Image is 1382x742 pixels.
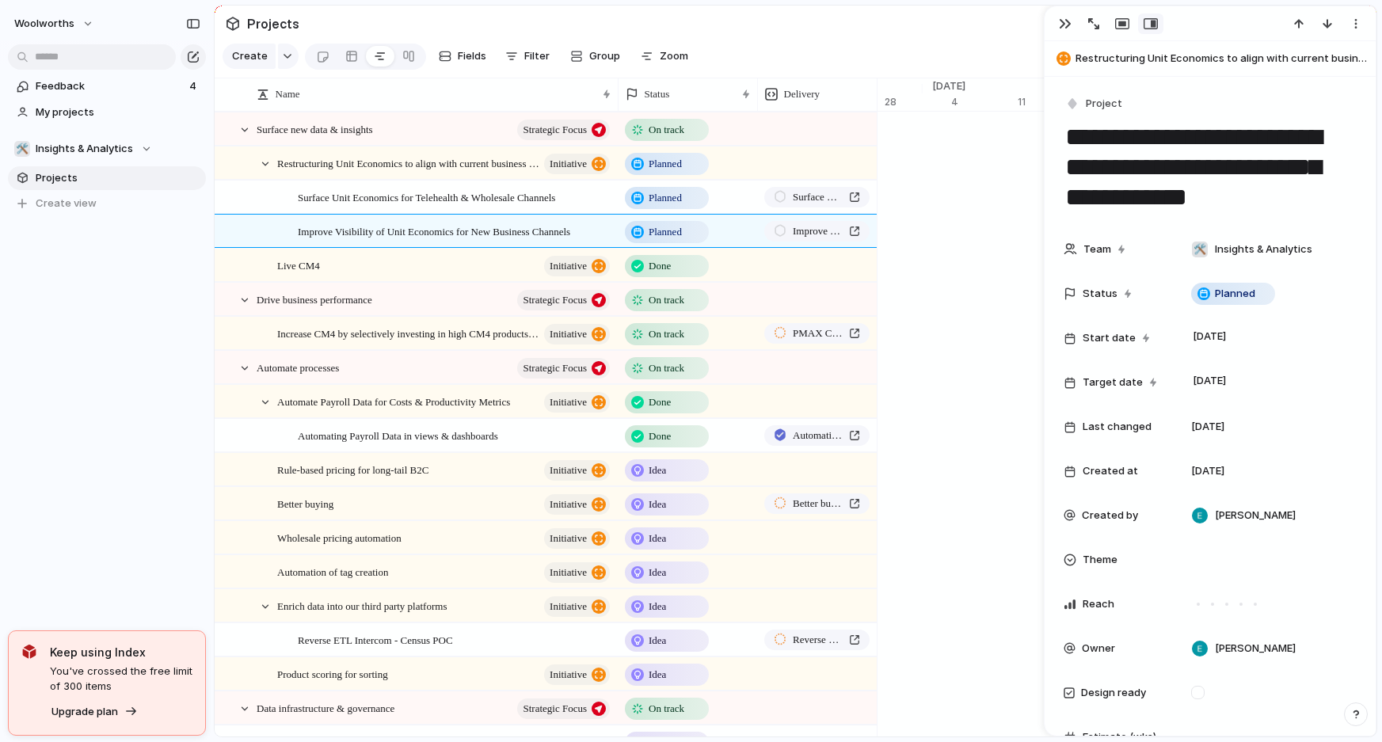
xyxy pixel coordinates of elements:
[1083,552,1117,568] span: Theme
[523,698,587,720] span: Strategic Focus
[8,101,206,124] a: My projects
[649,326,684,342] span: On track
[764,425,870,446] a: Automating Payroll Data in views & dashboards
[7,11,102,36] button: woolworths
[544,664,610,685] button: initiative
[544,460,610,481] button: initiative
[550,561,587,584] span: initiative
[1082,508,1138,523] span: Created by
[1083,419,1152,435] span: Last changed
[8,192,206,215] button: Create view
[277,664,388,683] span: Product scoring for sorting
[550,391,587,413] span: initiative
[544,494,610,515] button: initiative
[523,357,587,379] span: Strategic Focus
[36,141,133,157] span: Insights & Analytics
[1083,330,1136,346] span: Start date
[277,256,320,274] span: Live CM4
[223,44,276,69] button: Create
[649,667,666,683] span: Idea
[550,323,587,345] span: initiative
[544,256,610,276] button: initiative
[764,221,870,242] a: Improve Visibility of Unit Economics for New Business Channels
[1189,327,1231,346] span: [DATE]
[244,10,303,38] span: Projects
[257,698,394,717] span: Data infrastructure & governance
[1191,419,1224,435] span: [DATE]
[544,392,610,413] button: initiative
[793,223,843,239] span: Improve Visibility of Unit Economics for New Business Channels
[1215,641,1296,656] span: [PERSON_NAME]
[562,44,628,69] button: Group
[1082,641,1115,656] span: Owner
[298,188,555,206] span: Surface Unit Economics for Telehealth & Wholesale Channels
[51,704,118,720] span: Upgrade plan
[550,459,587,481] span: initiative
[458,48,486,64] span: Fields
[257,120,373,138] span: Surface new data & insights
[277,324,539,342] span: Increase CM4 by selectively investing in high CM4 products + Co-op
[649,497,666,512] span: Idea
[517,290,610,310] button: Strategic Focus
[660,48,688,64] span: Zoom
[1215,286,1255,302] span: Planned
[189,78,200,94] span: 4
[277,528,402,546] span: Wholesale pricing automation
[1192,242,1208,257] div: 🛠️
[951,95,1018,109] div: 4
[36,78,185,94] span: Feedback
[1191,463,1224,479] span: [DATE]
[764,493,870,514] a: Better buying enhancements
[589,48,620,64] span: Group
[764,630,870,650] a: Reverse ETL Intercom - Census POC
[923,78,975,94] span: [DATE]
[298,426,498,444] span: Automating Payroll Data in views & dashboards
[885,95,923,109] div: 28
[550,527,587,550] span: initiative
[634,44,695,69] button: Zoom
[1083,242,1111,257] span: Team
[649,360,684,376] span: On track
[36,196,97,211] span: Create view
[793,325,843,341] span: PMAX CM4 Scores
[1083,596,1114,612] span: Reach
[649,701,684,717] span: On track
[277,154,539,172] span: Restructuring Unit Economics to align with current business model
[8,74,206,98] a: Feedback4
[14,16,74,32] span: woolworths
[298,630,453,649] span: Reverse ETL Intercom - Census POC
[649,428,671,444] span: Done
[1086,96,1122,112] span: Project
[1076,51,1369,67] span: Restructuring Unit Economics to align with current business model
[232,48,268,64] span: Create
[764,187,870,207] a: Surface Unit Economics for Telehealth & Wholesale Channels
[1215,508,1296,523] span: [PERSON_NAME]
[1189,371,1231,390] span: [DATE]
[50,644,192,660] span: Keep using Index
[1081,685,1146,701] span: Design ready
[550,493,587,516] span: initiative
[523,119,587,141] span: Strategic Focus
[36,170,200,186] span: Projects
[649,394,671,410] span: Done
[544,596,610,617] button: initiative
[550,153,587,175] span: initiative
[649,633,666,649] span: Idea
[1215,242,1312,257] span: Insights & Analytics
[517,358,610,379] button: Strategic Focus
[8,137,206,161] button: 🛠️Insights & Analytics
[36,105,200,120] span: My projects
[517,120,610,140] button: Strategic Focus
[649,599,666,615] span: Idea
[544,528,610,549] button: initiative
[550,596,587,618] span: initiative
[14,141,30,157] div: 🛠️
[550,664,587,686] span: initiative
[523,289,587,311] span: Strategic Focus
[649,224,682,240] span: Planned
[649,462,666,478] span: Idea
[257,290,372,308] span: Drive business performance
[550,255,587,277] span: initiative
[277,460,428,478] span: Rule-based pricing for long-tail B2C
[793,496,843,512] span: Better buying enhancements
